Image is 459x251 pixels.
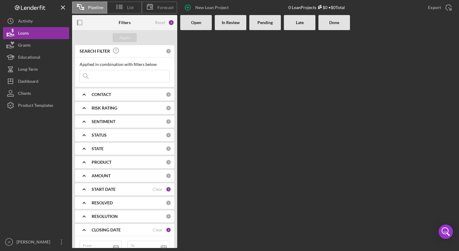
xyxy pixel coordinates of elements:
[3,87,69,99] button: Clients
[166,105,171,111] div: 0
[166,92,171,97] div: 0
[119,20,131,25] b: Filters
[316,5,327,10] div: $0
[3,236,69,248] button: JP[PERSON_NAME]
[329,20,339,25] b: Done
[168,20,174,26] div: 2
[92,173,111,178] b: AMOUNT
[166,187,171,192] div: 1
[92,214,118,219] b: RESOLUTION
[127,5,134,10] span: List
[153,228,163,232] div: Clear
[92,146,104,151] b: STATE
[92,92,111,97] b: CONTACT
[92,187,116,192] b: START DATE
[18,99,53,113] div: Product Templates
[131,241,169,248] label: To
[166,200,171,206] div: 0
[166,173,171,178] div: 0
[3,39,69,51] button: Grants
[180,2,235,14] button: New Loan Project
[3,51,69,63] button: Educational
[3,27,69,39] button: Loans
[113,33,137,42] button: Apply
[92,106,117,110] b: RISK RATING
[3,75,69,87] button: Dashboard
[157,5,174,10] span: Forecast
[166,214,171,219] div: 0
[18,75,38,89] div: Dashboard
[18,27,29,41] div: Loans
[155,20,165,25] div: Reset
[166,227,171,233] div: 1
[80,49,110,54] b: SEARCH FILTER
[18,15,33,29] div: Activity
[166,119,171,124] div: 0
[83,241,122,248] label: From
[166,48,171,54] div: 0
[166,132,171,138] div: 0
[428,2,441,14] div: Export
[3,15,69,27] button: Activity
[3,99,69,111] button: Product Templates
[18,87,31,101] div: Clients
[422,2,456,14] button: Export
[18,51,40,65] div: Educational
[92,133,107,138] b: STATUS
[15,236,54,249] div: [PERSON_NAME]
[18,39,31,53] div: Grants
[439,225,453,239] div: Open Intercom Messenger
[92,160,111,165] b: PRODUCT
[80,62,170,67] div: Applied in combination with filters below
[119,33,130,42] div: Apply
[92,119,115,124] b: SENTIMENT
[257,20,273,25] b: Pending
[7,240,11,244] text: JP
[195,2,229,14] div: New Loan Project
[166,146,171,151] div: 0
[191,20,201,25] b: Open
[92,200,113,205] b: RESOLVED
[296,20,304,25] b: Late
[222,20,240,25] b: In Review
[3,63,69,75] button: Long-Term
[92,228,121,232] b: CLOSING DATE
[18,63,38,77] div: Long-Term
[88,5,103,10] span: Pipeline
[166,160,171,165] div: 0
[288,5,345,10] div: 0 Loan Projects • $0 Total
[153,187,163,192] div: Clear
